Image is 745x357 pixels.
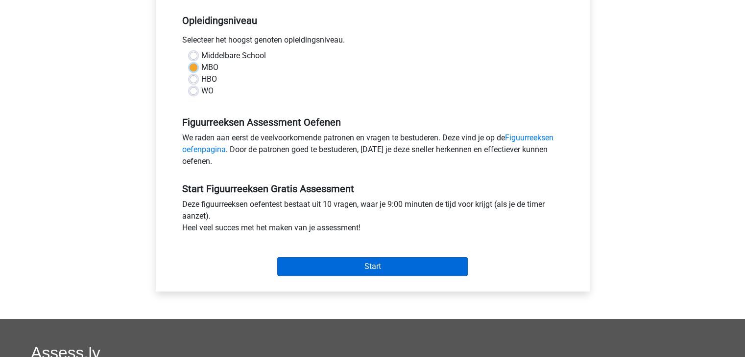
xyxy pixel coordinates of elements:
h5: Figuurreeksen Assessment Oefenen [182,116,563,128]
input: Start [277,257,468,276]
label: Middelbare School [201,50,266,62]
label: MBO [201,62,218,73]
div: We raden aan eerst de veelvoorkomende patronen en vragen te bestuderen. Deze vind je op de . Door... [175,132,571,171]
label: HBO [201,73,217,85]
div: Selecteer het hoogst genoten opleidingsniveau. [175,34,571,50]
h5: Start Figuurreeksen Gratis Assessment [182,183,563,195]
h5: Opleidingsniveau [182,11,563,30]
label: WO [201,85,214,97]
div: Deze figuurreeksen oefentest bestaat uit 10 vragen, waar je 9:00 minuten de tijd voor krijgt (als... [175,199,571,238]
